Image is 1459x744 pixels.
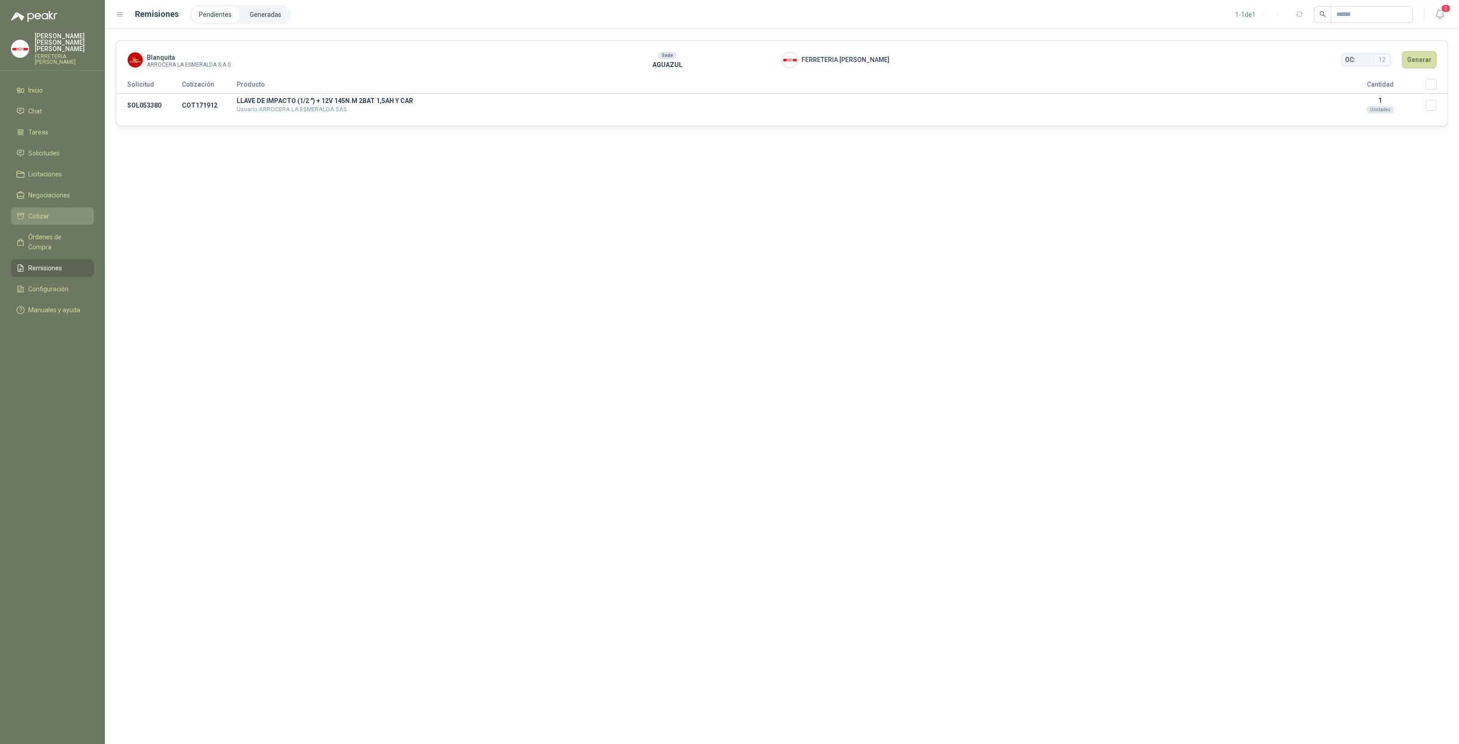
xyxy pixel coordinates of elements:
a: Negociaciones [11,186,94,204]
td: Seleccionar/deseleccionar [1426,94,1448,117]
span: Órdenes de Compra [28,232,85,252]
span: FERRETERIA [PERSON_NAME] [802,55,890,65]
a: Remisiones [11,259,94,277]
p: LLAVE DE IMPACTO (1/2 ") + 12V 145N.M 2BAT 1,5AH Y CAR [237,98,1335,104]
span: Negociaciones [28,190,70,200]
span: ARROCERA LA ESMERALDA S.A.S [147,62,231,67]
span: Blanquita [147,52,231,62]
a: Cotizar [11,207,94,225]
button: 2 [1432,6,1448,23]
span: Chat [28,106,42,116]
div: 1 - 1 de 1 [1235,7,1285,22]
a: Generadas [243,7,289,22]
span: 2 [1441,4,1451,13]
a: Pendientes [191,7,239,22]
p: AGUAZUL [553,60,782,70]
img: Company Logo [128,52,143,67]
img: Company Logo [11,40,29,57]
th: Cotización [182,79,237,94]
p: 1 [1335,97,1426,104]
span: Tareas [28,127,48,137]
a: Inicio [11,82,94,99]
span: search [1319,11,1326,17]
span: Inicio [28,85,43,95]
p: FERRETERIA [PERSON_NAME] [35,54,94,65]
h1: Remisiones [135,8,179,21]
span: Configuración [28,284,68,294]
span: Manuales y ayuda [28,305,80,315]
img: Company Logo [782,52,797,67]
td: SOL053380 [116,94,182,117]
a: Solicitudes [11,145,94,162]
img: Logo peakr [11,11,57,22]
th: Producto [237,79,1335,94]
th: Seleccionar/deseleccionar [1426,79,1448,94]
span: OC: [1345,55,1356,65]
a: Chat [11,103,94,120]
button: Generar [1402,51,1437,68]
span: Usuario: ARROCERA LA ESMERALDA SAS [237,106,347,113]
a: Manuales y ayuda [11,301,94,319]
span: Remisiones [28,263,62,273]
span: Licitaciones [28,169,62,179]
a: Tareas [11,124,94,141]
span: Cotizar [28,211,49,221]
div: Unidades [1366,106,1394,114]
a: Licitaciones [11,165,94,183]
th: Solicitud [116,79,182,94]
th: Cantidad [1335,79,1426,94]
td: COT171912 [182,94,237,117]
div: Sede [658,52,677,59]
a: Configuración [11,280,94,298]
p: [PERSON_NAME] [PERSON_NAME] [PERSON_NAME] [35,33,94,52]
span: Solicitudes [28,148,60,158]
a: Órdenes de Compra [11,228,94,256]
span: 12 [1374,54,1390,65]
